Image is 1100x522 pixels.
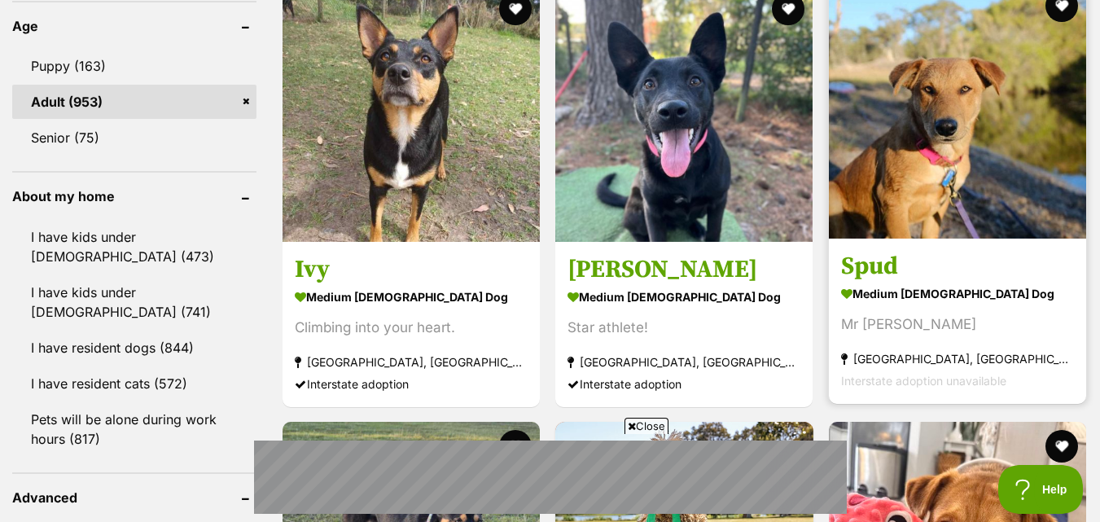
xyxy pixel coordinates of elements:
span: Close [625,418,668,434]
header: About my home [12,189,256,204]
a: I have resident cats (572) [12,366,256,401]
button: favourite [499,430,532,463]
div: Interstate adoption [568,372,800,394]
h3: [PERSON_NAME] [568,253,800,284]
a: Spud medium [DEMOGRAPHIC_DATA] Dog Mr [PERSON_NAME] [GEOGRAPHIC_DATA], [GEOGRAPHIC_DATA] Intersta... [829,238,1086,403]
a: I have kids under [DEMOGRAPHIC_DATA] (741) [12,275,256,329]
a: Senior (75) [12,121,256,155]
div: Star athlete! [568,316,800,338]
a: Pets will be alone during work hours (817) [12,402,256,456]
a: [PERSON_NAME] medium [DEMOGRAPHIC_DATA] Dog Star athlete! [GEOGRAPHIC_DATA], [GEOGRAPHIC_DATA] In... [555,241,813,406]
div: Climbing into your heart. [295,316,528,338]
header: Age [12,19,256,33]
a: I have kids under [DEMOGRAPHIC_DATA] (473) [12,220,256,274]
a: I have resident dogs (844) [12,331,256,365]
div: Mr [PERSON_NAME] [841,313,1074,335]
h3: Spud [841,250,1074,281]
div: Interstate adoption [295,372,528,394]
header: Advanced [12,490,256,505]
strong: [GEOGRAPHIC_DATA], [GEOGRAPHIC_DATA] [295,350,528,372]
strong: medium [DEMOGRAPHIC_DATA] Dog [568,284,800,308]
strong: [GEOGRAPHIC_DATA], [GEOGRAPHIC_DATA] [568,350,800,372]
span: Interstate adoption unavailable [841,373,1006,387]
a: Adult (953) [12,85,256,119]
a: Ivy medium [DEMOGRAPHIC_DATA] Dog Climbing into your heart. [GEOGRAPHIC_DATA], [GEOGRAPHIC_DATA] ... [283,241,540,406]
a: Puppy (163) [12,49,256,83]
iframe: Help Scout Beacon - Open [998,465,1084,514]
strong: medium [DEMOGRAPHIC_DATA] Dog [841,281,1074,305]
button: favourite [1045,430,1078,463]
h3: Ivy [295,253,528,284]
strong: medium [DEMOGRAPHIC_DATA] Dog [295,284,528,308]
strong: [GEOGRAPHIC_DATA], [GEOGRAPHIC_DATA] [841,347,1074,369]
iframe: Advertisement [254,441,847,514]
